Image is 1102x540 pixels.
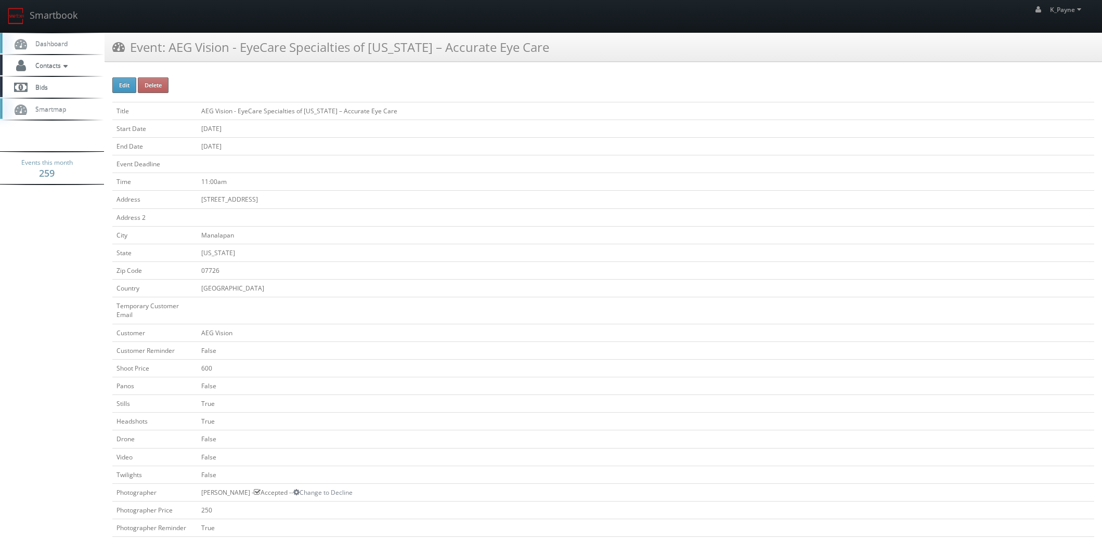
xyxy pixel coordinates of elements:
h3: Event: AEG Vision - EyeCare Specialties of [US_STATE] – Accurate Eye Care [112,38,549,56]
td: Drone [112,430,197,448]
span: Events this month [21,157,73,168]
td: Start Date [112,120,197,137]
td: Video [112,448,197,466]
td: False [197,430,1094,448]
td: City [112,226,197,244]
td: True [197,395,1094,413]
td: True [197,413,1094,430]
td: Stills [112,395,197,413]
td: 07726 [197,261,1094,279]
td: False [197,448,1094,466]
td: AEG Vision - EyeCare Specialties of [US_STATE] – Accurate Eye Care [197,102,1094,120]
td: [DATE] [197,137,1094,155]
td: State [112,244,197,261]
img: smartbook-logo.png [8,8,24,24]
td: Photographer [112,483,197,501]
td: Customer Reminder [112,341,197,359]
td: Time [112,173,197,191]
td: Temporary Customer Email [112,297,197,324]
span: Smartmap [30,104,66,113]
td: Manalapan [197,226,1094,244]
td: Headshots [112,413,197,430]
td: Address [112,191,197,208]
span: K_Payne [1050,5,1084,14]
td: False [197,341,1094,359]
td: Photographer Price [112,501,197,519]
td: False [197,466,1094,483]
span: Bids [30,83,48,91]
td: [PERSON_NAME] - Accepted -- [197,483,1094,501]
strong: 259 [39,167,55,179]
td: 600 [197,359,1094,377]
td: [US_STATE] [197,244,1094,261]
td: Zip Code [112,261,197,279]
td: Shoot Price [112,359,197,377]
td: Customer [112,324,197,341]
span: Contacts [30,61,70,70]
td: Photographer Reminder [112,519,197,537]
a: Change to Decline [293,488,353,497]
td: Address 2 [112,208,197,226]
td: End Date [112,137,197,155]
td: [DATE] [197,120,1094,137]
button: Edit [112,77,136,93]
td: [GEOGRAPHIC_DATA] [197,280,1094,297]
td: 250 [197,501,1094,519]
td: Event Deadline [112,155,197,173]
td: AEG Vision [197,324,1094,341]
td: Title [112,102,197,120]
td: Country [112,280,197,297]
td: Panos [112,377,197,394]
span: Dashboard [30,39,68,48]
td: True [197,519,1094,537]
td: 11:00am [197,173,1094,191]
button: Delete [138,77,168,93]
td: [STREET_ADDRESS] [197,191,1094,208]
td: False [197,377,1094,394]
td: Twilights [112,466,197,483]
